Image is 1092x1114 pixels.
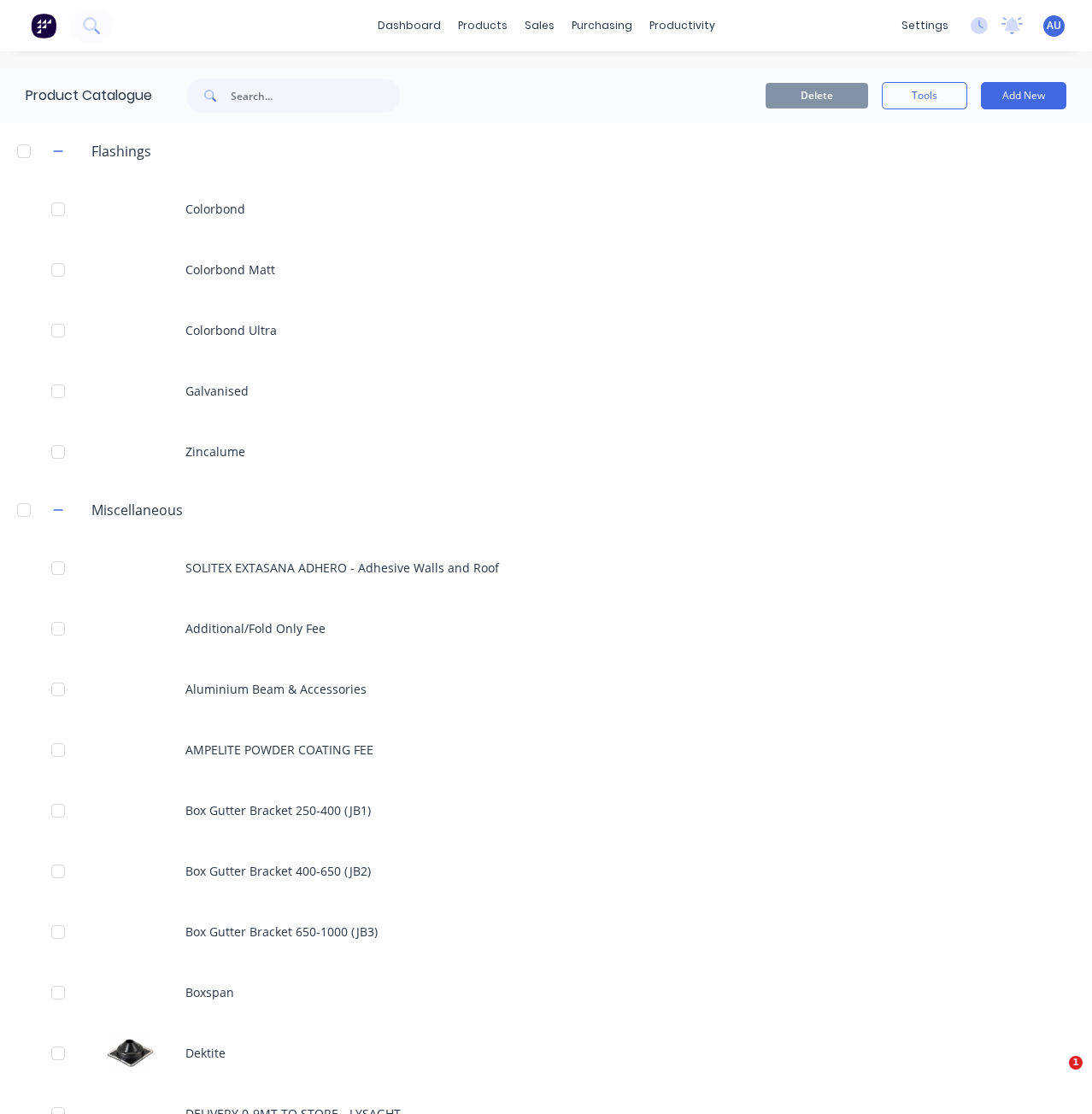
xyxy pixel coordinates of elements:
[31,13,56,38] img: Factory
[641,13,724,38] div: productivity
[563,13,641,38] div: purchasing
[449,13,516,38] div: products
[78,141,165,161] div: Flashings
[516,13,563,38] div: sales
[369,13,449,38] a: dashboard
[1069,1056,1083,1070] span: 1
[893,13,957,38] div: settings
[78,500,197,520] div: Miscellaneous
[981,82,1066,109] button: Add New
[766,83,868,108] button: Delete
[231,79,400,113] input: Search...
[1047,18,1061,33] span: AU
[1034,1056,1075,1097] iframe: Intercom live chat
[882,82,967,109] button: Tools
